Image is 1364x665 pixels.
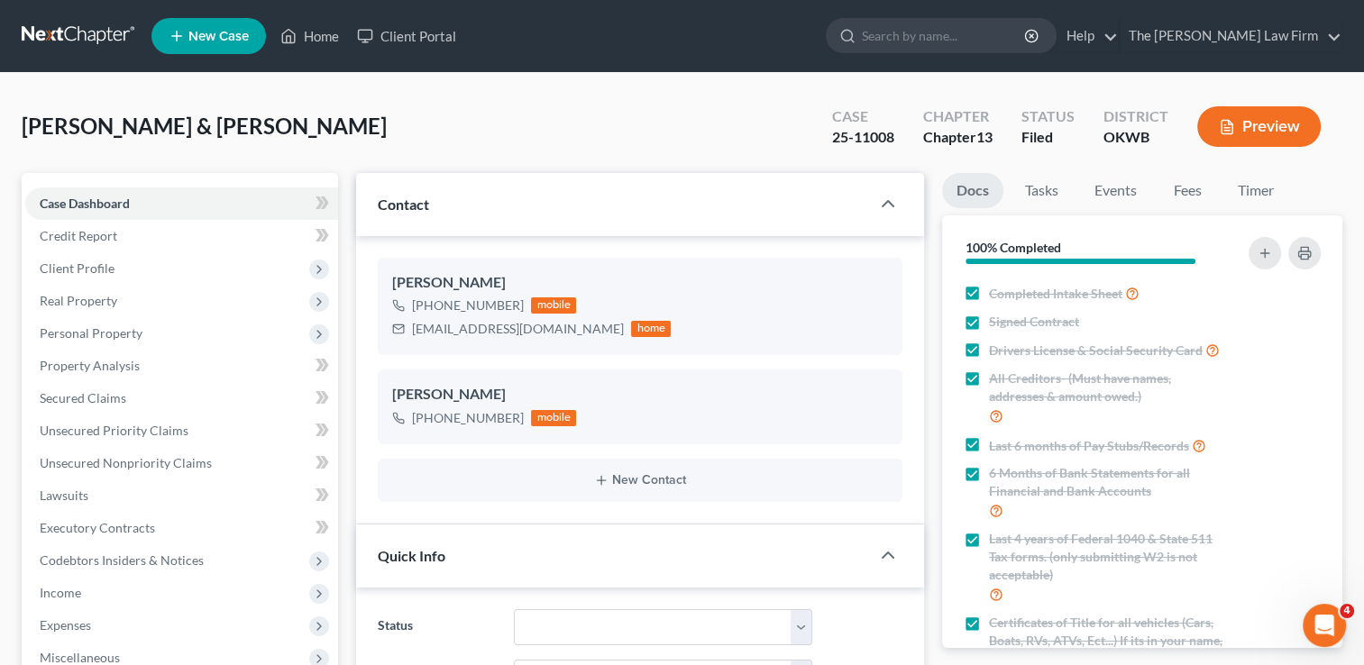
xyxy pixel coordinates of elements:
[348,20,465,52] a: Client Portal
[989,313,1079,331] span: Signed Contract
[40,196,130,211] span: Case Dashboard
[923,127,993,148] div: Chapter
[40,358,140,373] span: Property Analysis
[1080,173,1151,208] a: Events
[25,220,338,252] a: Credit Report
[1057,20,1118,52] a: Help
[1197,106,1321,147] button: Preview
[25,414,338,447] a: Unsecured Priority Claims
[378,547,445,564] span: Quick Info
[25,187,338,220] a: Case Dashboard
[271,20,348,52] a: Home
[392,272,888,294] div: [PERSON_NAME]
[832,106,894,127] div: Case
[40,228,117,243] span: Credit Report
[22,113,387,139] span: [PERSON_NAME] & [PERSON_NAME]
[40,650,120,665] span: Miscellaneous
[989,437,1189,455] span: Last 6 months of Pay Stubs/Records
[378,196,429,213] span: Contact
[40,520,155,535] span: Executory Contracts
[40,455,212,470] span: Unsecured Nonpriority Claims
[1021,127,1075,148] div: Filed
[942,173,1003,208] a: Docs
[1021,106,1075,127] div: Status
[531,410,576,426] div: mobile
[966,240,1061,255] strong: 100% Completed
[1103,106,1168,127] div: District
[188,30,249,43] span: New Case
[25,512,338,544] a: Executory Contracts
[25,447,338,479] a: Unsecured Nonpriority Claims
[989,530,1227,584] span: Last 4 years of Federal 1040 & State 511 Tax forms. (only submitting W2 is not acceptable)
[862,19,1027,52] input: Search by name...
[832,127,894,148] div: 25-11008
[631,321,671,337] div: home
[923,106,993,127] div: Chapter
[1011,173,1073,208] a: Tasks
[531,297,576,314] div: mobile
[25,479,338,512] a: Lawsuits
[1223,173,1288,208] a: Timer
[989,464,1227,500] span: 6 Months of Bank Statements for all Financial and Bank Accounts
[989,369,1227,405] span: All Creditors- (Must have names, addresses & amount owed.)
[25,350,338,382] a: Property Analysis
[412,296,524,314] div: [PHONE_NUMBER]
[1158,173,1216,208] a: Fees
[40,617,91,633] span: Expenses
[40,487,88,503] span: Lawsuits
[40,325,142,341] span: Personal Property
[1340,604,1354,618] span: 4
[40,585,81,600] span: Income
[412,409,524,427] div: [PHONE_NUMBER]
[1103,127,1168,148] div: OKWB
[1303,604,1346,647] iframe: Intercom live chat
[40,260,114,276] span: Client Profile
[40,390,126,405] span: Secured Claims
[989,342,1203,360] span: Drivers License & Social Security Card
[40,552,204,568] span: Codebtors Insiders & Notices
[40,293,117,308] span: Real Property
[412,320,624,338] div: [EMAIL_ADDRESS][DOMAIN_NAME]
[989,285,1122,303] span: Completed Intake Sheet
[40,423,188,438] span: Unsecured Priority Claims
[976,128,993,145] span: 13
[369,609,504,645] label: Status
[392,473,888,487] button: New Contact
[392,384,888,405] div: [PERSON_NAME]
[1120,20,1341,52] a: The [PERSON_NAME] Law Firm
[25,382,338,414] a: Secured Claims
